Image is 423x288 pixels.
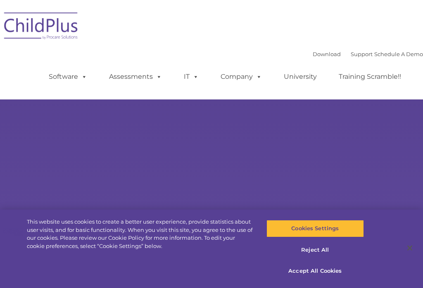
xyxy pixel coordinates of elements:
button: Reject All [266,241,364,259]
button: Accept All Cookies [266,262,364,280]
a: IT [176,68,207,85]
font: | [313,51,423,57]
a: Company [212,68,270,85]
a: Schedule A Demo [374,51,423,57]
button: Cookies Settings [266,220,364,237]
a: Support [351,51,373,57]
div: This website uses cookies to create a better user experience, provide statistics about user visit... [27,218,254,250]
a: Software [40,68,95,85]
a: Assessments [101,68,170,85]
a: Training Scramble!! [330,68,409,85]
a: Download [313,51,341,57]
button: Close [401,239,419,257]
a: University [276,68,325,85]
